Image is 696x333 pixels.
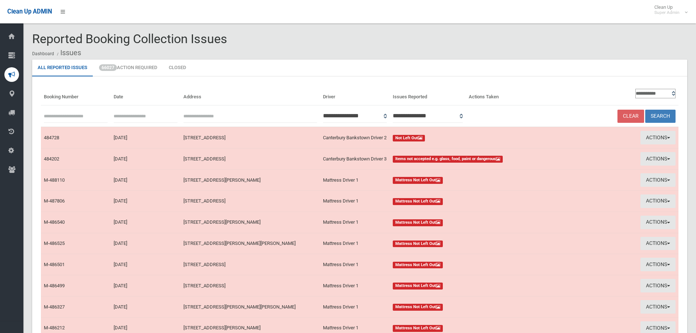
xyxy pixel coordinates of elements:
a: M-486501 [44,262,65,267]
a: 484728 [44,135,59,140]
td: [STREET_ADDRESS] [180,254,320,275]
td: [DATE] [111,233,180,254]
span: Items not accepted e.g. glass, food, paint or dangerous [393,156,503,163]
span: Clean Up [651,4,687,15]
td: [STREET_ADDRESS][PERSON_NAME] [180,212,320,233]
span: 66027 [99,64,117,71]
th: Date [111,85,180,105]
span: Mattress Not Left Out [393,241,443,247]
span: Mattress Not Left Out [393,219,443,226]
span: Mattress Not Left Out [393,177,443,184]
span: Mattress Not Left Out [393,198,443,205]
button: Actions [640,300,676,314]
th: Issues Reported [390,85,466,105]
th: Driver [320,85,390,105]
td: [STREET_ADDRESS][PERSON_NAME] [180,170,320,191]
a: Not Left Out [393,133,536,142]
span: Clean Up ADMIN [7,8,52,15]
a: M-486525 [44,241,65,246]
td: Canterbury Bankstown Driver 3 [320,148,390,170]
td: [DATE] [111,170,180,191]
td: [STREET_ADDRESS] [180,190,320,212]
a: Closed [163,60,191,76]
td: [STREET_ADDRESS] [180,275,320,296]
span: Mattress Not Left Out [393,262,443,269]
td: [STREET_ADDRESS] [180,127,320,148]
td: [STREET_ADDRESS] [180,148,320,170]
button: Actions [640,216,676,229]
td: Mattress Driver 1 [320,212,390,233]
small: Super Admin [654,10,680,15]
li: Issues [55,46,81,60]
td: [STREET_ADDRESS][PERSON_NAME][PERSON_NAME] [180,233,320,254]
a: Mattress Not Left Out [393,303,536,311]
span: Mattress Not Left Out [393,304,443,311]
a: Dashboard [32,51,54,56]
td: [DATE] [111,254,180,275]
td: [DATE] [111,190,180,212]
td: Canterbury Bankstown Driver 2 [320,127,390,148]
span: Not Left Out [393,135,425,142]
a: M-486540 [44,219,65,225]
th: Address [180,85,320,105]
a: M-487806 [44,198,65,204]
button: Actions [640,194,676,208]
th: Actions Taken [466,85,539,105]
td: Mattress Driver 1 [320,275,390,296]
span: Reported Booking Collection Issues [32,31,227,46]
a: M-486327 [44,304,65,310]
button: Actions [640,173,676,187]
a: Mattress Not Left Out [393,260,536,269]
td: Mattress Driver 1 [320,233,390,254]
td: [STREET_ADDRESS][PERSON_NAME][PERSON_NAME] [180,296,320,318]
td: Mattress Driver 1 [320,296,390,318]
a: 484202 [44,156,59,162]
a: 66027Action Required [94,60,163,76]
th: Booking Number [41,85,111,105]
td: [DATE] [111,212,180,233]
button: Actions [640,131,676,144]
a: Items not accepted e.g. glass, food, paint or dangerous [393,155,536,163]
a: Mattress Not Left Out [393,239,536,248]
button: Actions [640,152,676,166]
td: Mattress Driver 1 [320,254,390,275]
a: M-486499 [44,283,65,288]
td: [DATE] [111,127,180,148]
a: Mattress Not Left Out [393,323,536,332]
button: Actions [640,279,676,292]
a: Mattress Not Left Out [393,176,536,185]
a: Clear [617,110,644,123]
button: Actions [640,237,676,250]
td: [DATE] [111,296,180,318]
td: Mattress Driver 1 [320,170,390,191]
a: M-488110 [44,177,65,183]
td: [DATE] [111,148,180,170]
a: Mattress Not Left Out [393,281,536,290]
a: M-486212 [44,325,65,330]
a: Mattress Not Left Out [393,197,536,205]
a: All Reported Issues [32,60,93,76]
span: Mattress Not Left Out [393,325,443,332]
button: Actions [640,258,676,271]
span: Mattress Not Left Out [393,283,443,290]
td: Mattress Driver 1 [320,190,390,212]
td: [DATE] [111,275,180,296]
a: Mattress Not Left Out [393,218,536,227]
button: Search [645,110,676,123]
